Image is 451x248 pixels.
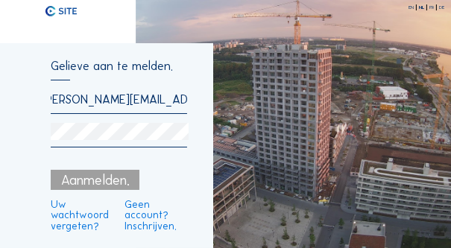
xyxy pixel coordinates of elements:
[45,6,77,16] img: C-SITE logo
[409,5,417,10] div: EN
[124,199,187,231] a: Geen account? Inschrijven.
[51,199,113,231] a: Uw wachtwoord vergeten?
[419,5,427,10] div: NL
[51,60,186,80] div: Gelieve aan te melden.
[51,170,139,190] div: Aanmelden.
[439,5,444,10] div: DE
[429,5,437,10] div: FR
[51,92,186,106] input: E-mail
